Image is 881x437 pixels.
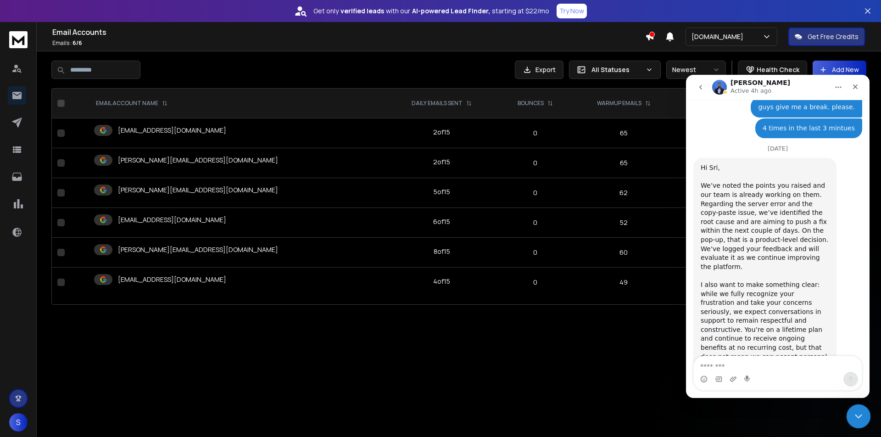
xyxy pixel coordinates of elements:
[788,28,865,46] button: Get Free Credits
[9,413,28,431] button: S
[15,89,143,106] div: Hi Sri, ​
[597,100,641,107] p: WARMUP EMAILS
[44,301,51,308] button: Upload attachment
[96,100,167,107] div: EMAIL ACCOUNT NAME
[691,32,747,41] p: [DOMAIN_NAME]
[573,118,675,148] td: 65
[813,61,866,79] button: Add New
[675,118,772,148] td: 95
[808,32,859,41] p: Get Free Credits
[58,301,66,308] button: Start recording
[503,129,567,138] p: 0
[15,206,143,331] div: I also want to make something clear: while we fully recognize your frustration and take your conc...
[118,156,278,165] p: [PERSON_NAME][EMAIL_ADDRESS][DOMAIN_NAME]
[7,83,151,355] div: Hi Sri,​We’ve noted the points you raised and our team is already working on them. Regarding the ...
[557,4,587,18] button: Try Now
[8,281,176,297] textarea: Message…
[591,65,642,74] p: All Statuses
[573,238,675,268] td: 60
[118,275,226,284] p: [EMAIL_ADDRESS][DOMAIN_NAME]
[72,39,82,47] span: 6 / 6
[433,157,450,167] div: 2 of 15
[118,126,226,135] p: [EMAIL_ADDRESS][DOMAIN_NAME]
[118,245,278,254] p: [PERSON_NAME][EMAIL_ADDRESS][DOMAIN_NAME]
[313,6,549,16] p: Get only with our starting at $22/mo
[573,148,675,178] td: 65
[503,218,567,227] p: 0
[340,6,384,16] strong: verified leads
[52,39,645,47] p: Emails :
[518,100,544,107] p: BOUNCES
[757,65,799,74] p: Health Check
[515,61,563,79] button: Export
[52,27,645,38] h1: Email Accounts
[412,6,490,16] strong: AI-powered Lead Finder,
[9,31,28,48] img: logo
[7,83,176,371] div: Rohan says…
[15,106,143,206] div: We’ve noted the points you raised and our team is already working on them. Regarding the server e...
[434,247,450,256] div: 8 of 15
[157,297,172,312] button: Send a message…
[675,178,772,208] td: 95
[559,6,584,16] p: Try Now
[666,61,726,79] button: Newest
[675,208,772,238] td: 95
[738,61,807,79] button: Health Check
[503,188,567,197] p: 0
[686,75,870,398] iframe: Intercom live chat
[118,185,278,195] p: [PERSON_NAME][EMAIL_ADDRESS][DOMAIN_NAME]
[503,278,567,287] p: 0
[847,404,871,429] iframe: Intercom live chat
[675,148,772,178] td: 95
[503,248,567,257] p: 0
[434,187,450,196] div: 5 of 15
[14,301,22,308] button: Emoji picker
[675,238,772,268] td: 95
[675,268,772,297] td: 95
[118,215,226,224] p: [EMAIL_ADDRESS][DOMAIN_NAME]
[573,268,675,297] td: 49
[573,178,675,208] td: 62
[433,128,450,137] div: 2 of 15
[29,301,36,308] button: Gif picker
[503,158,567,168] p: 0
[433,217,450,226] div: 6 of 15
[412,100,463,107] p: DAILY EMAILS SENT
[433,277,450,286] div: 4 of 15
[573,208,675,238] td: 52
